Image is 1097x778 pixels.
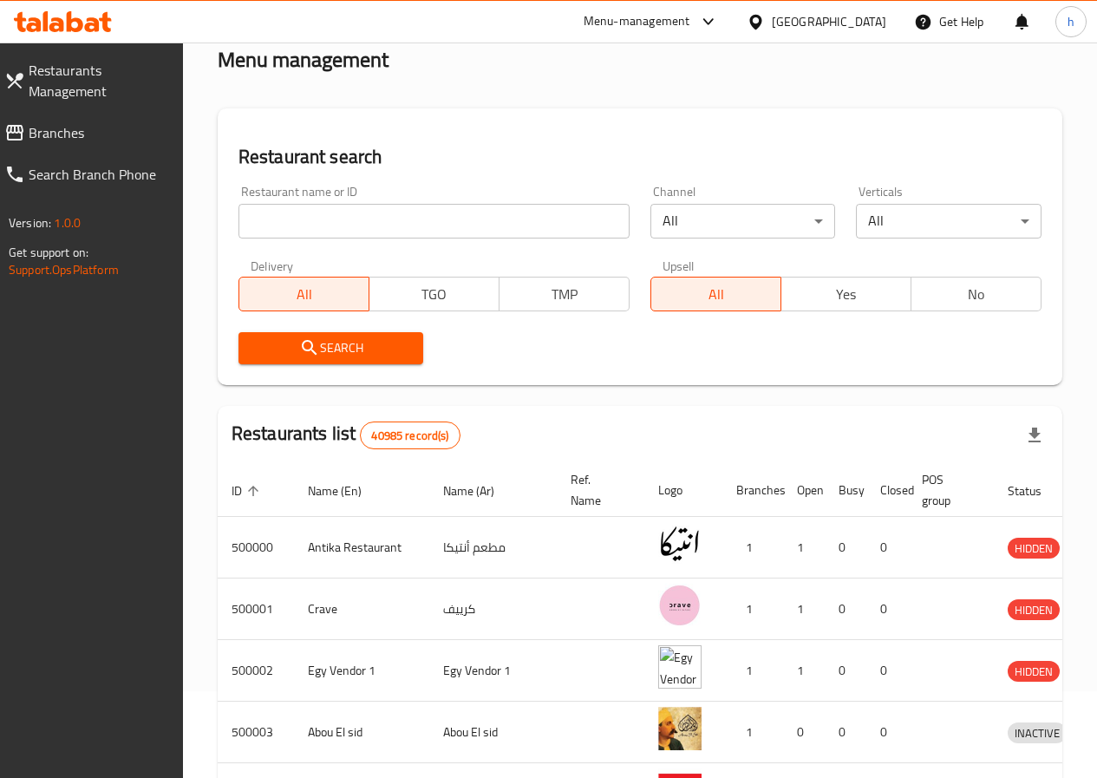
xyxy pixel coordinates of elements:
[376,282,493,307] span: TGO
[866,579,908,640] td: 0
[29,164,169,185] span: Search Branch Phone
[294,579,429,640] td: Crave
[658,522,702,566] img: Antika Restaurant
[1068,12,1074,31] span: h
[506,282,623,307] span: TMP
[9,241,88,264] span: Get support on:
[9,258,119,281] a: Support.OpsPlatform
[232,421,460,449] h2: Restaurants list
[722,517,783,579] td: 1
[238,277,369,311] button: All
[722,702,783,763] td: 1
[866,464,908,517] th: Closed
[29,60,169,101] span: Restaurants Management
[780,277,911,311] button: Yes
[443,481,517,501] span: Name (Ar)
[866,640,908,702] td: 0
[251,259,294,271] label: Delivery
[1008,662,1060,682] span: HIDDEN
[218,579,294,640] td: 500001
[663,259,695,271] label: Upsell
[1008,481,1064,501] span: Status
[644,464,722,517] th: Logo
[722,579,783,640] td: 1
[252,337,410,359] span: Search
[825,702,866,763] td: 0
[825,464,866,517] th: Busy
[429,579,557,640] td: كرييف
[218,702,294,763] td: 500003
[29,122,169,143] span: Branches
[429,517,557,579] td: مطعم أنتيكا
[783,640,825,702] td: 1
[584,11,690,32] div: Menu-management
[722,464,783,517] th: Branches
[238,204,630,239] input: Search for restaurant name or ID..
[238,332,424,364] button: Search
[658,645,702,689] img: Egy Vendor 1
[499,277,630,311] button: TMP
[1008,539,1060,559] span: HIDDEN
[658,707,702,750] img: Abou El sid
[308,481,384,501] span: Name (En)
[918,282,1035,307] span: No
[218,46,389,74] h2: Menu management
[650,277,781,311] button: All
[783,464,825,517] th: Open
[369,277,500,311] button: TGO
[1008,600,1060,620] span: HIDDEN
[658,282,774,307] span: All
[856,204,1041,239] div: All
[911,277,1041,311] button: No
[1008,599,1060,620] div: HIDDEN
[722,640,783,702] td: 1
[650,204,836,239] div: All
[232,481,264,501] span: ID
[218,640,294,702] td: 500002
[866,702,908,763] td: 0
[294,517,429,579] td: Antika Restaurant
[246,282,362,307] span: All
[788,282,904,307] span: Yes
[783,517,825,579] td: 1
[1008,722,1067,743] div: INACTIVE
[772,12,886,31] div: [GEOGRAPHIC_DATA]
[866,517,908,579] td: 0
[1014,415,1055,456] div: Export file
[1008,723,1067,743] span: INACTIVE
[658,584,702,627] img: Crave
[54,212,81,234] span: 1.0.0
[218,517,294,579] td: 500000
[429,640,557,702] td: Egy Vendor 1
[361,428,459,444] span: 40985 record(s)
[238,144,1041,170] h2: Restaurant search
[9,212,51,234] span: Version:
[571,469,624,511] span: Ref. Name
[825,579,866,640] td: 0
[360,422,460,449] div: Total records count
[783,579,825,640] td: 1
[922,469,973,511] span: POS group
[825,640,866,702] td: 0
[783,702,825,763] td: 0
[294,702,429,763] td: Abou El sid
[429,702,557,763] td: Abou El sid
[1008,661,1060,682] div: HIDDEN
[294,640,429,702] td: Egy Vendor 1
[825,517,866,579] td: 0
